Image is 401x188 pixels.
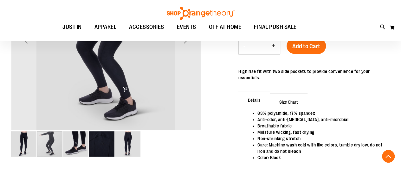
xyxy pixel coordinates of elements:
[257,110,384,116] li: 83% polyamide, 17% spandex
[11,131,36,157] img: Cloud9ine Chevron Two-Pocket Legging Black
[248,20,303,35] a: FINAL PUSH SALE
[11,131,37,157] div: image 1 of 5
[89,131,114,157] img: Cloud9ine Chevron Two-Pocket Legging Black
[292,43,320,50] span: Add to Cart
[63,131,89,157] div: image 3 of 5
[63,131,88,157] img: Cloud9ine Chevron Two-Pocket Legging Black
[287,38,326,54] button: Add to Cart
[257,154,384,161] li: Color: Black
[94,20,117,34] span: APPAREL
[254,20,297,34] span: FINAL PUSH SALE
[239,38,250,54] button: Decrease product quantity
[166,7,236,20] img: Shop Orangetheory
[270,94,307,110] span: Size Chart
[257,116,384,123] li: Anti-odor, anti-[MEDICAL_DATA], anti-microbial
[257,129,384,135] li: Moisture wicking, fast drying
[56,20,88,35] a: JUST IN
[115,131,140,157] img: Cloud9ine Chevron Two-Pocket Legging Black
[238,92,270,108] span: Details
[88,20,123,34] a: APPAREL
[209,20,242,34] span: OTF AT HOME
[257,123,384,129] li: Breathable fabric
[250,39,267,54] input: Product quantity
[62,20,82,34] span: JUST IN
[257,142,384,154] li: Care: Machine wash cold with like colors, tumble dry low, do not iron and do not bleach
[115,131,140,157] div: image 5 of 5
[203,20,248,35] a: OTF AT HOME
[129,20,164,34] span: ACCESSORIES
[257,135,384,142] li: Non-shrinking stretch
[37,131,63,157] div: image 2 of 5
[238,68,390,81] div: High rise fit with two side pockets to provide convenience for your essentials.
[171,20,203,35] a: EVENTS
[123,20,171,35] a: ACCESSORIES
[267,38,280,54] button: Increase product quantity
[382,150,395,163] button: Back To Top
[177,20,196,34] span: EVENTS
[89,131,115,157] div: image 4 of 5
